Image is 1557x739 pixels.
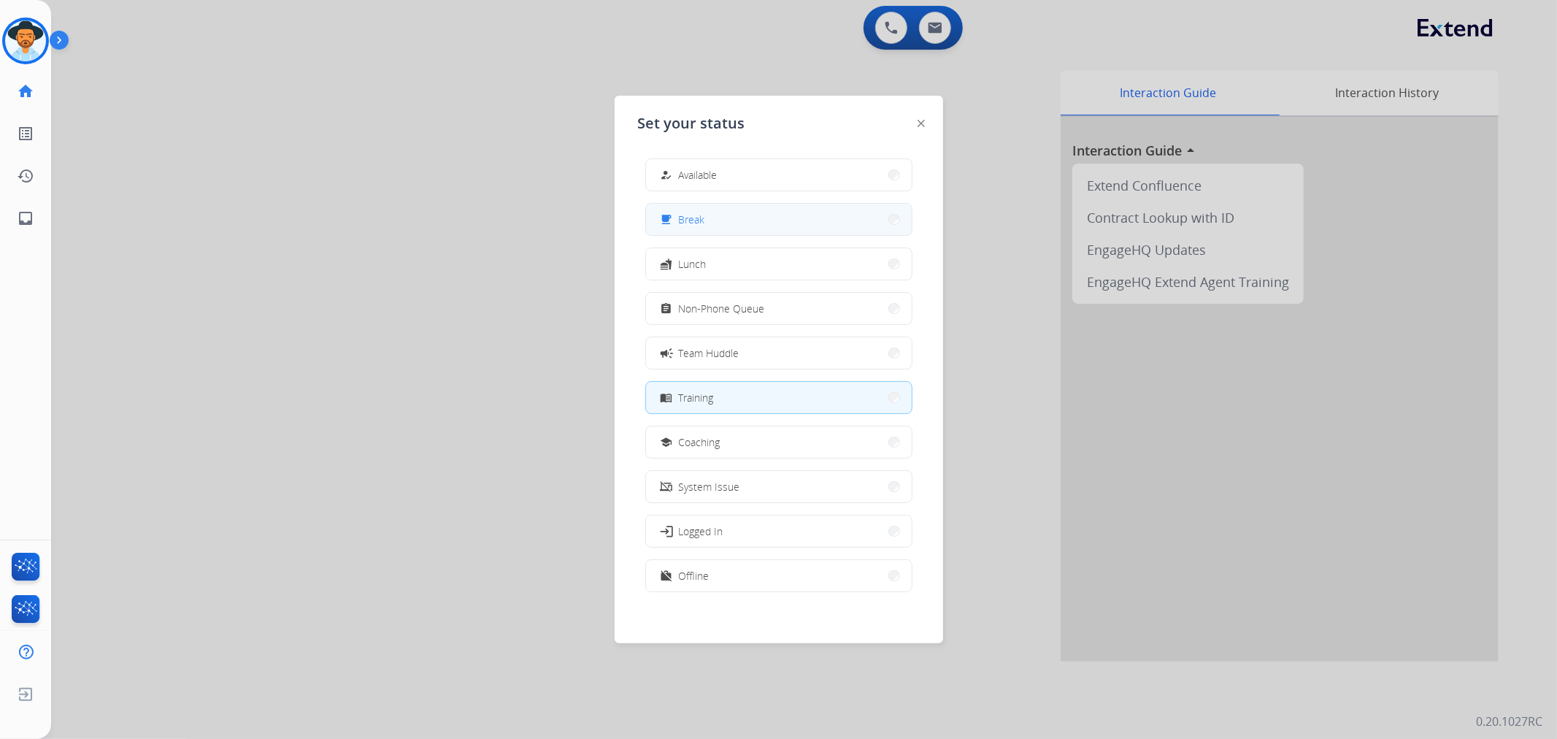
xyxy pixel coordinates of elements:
[1476,713,1542,730] p: 0.20.1027RC
[679,434,720,450] span: Coaching
[679,167,718,183] span: Available
[17,210,34,227] mat-icon: inbox
[646,426,912,458] button: Coaching
[638,113,745,134] span: Set your status
[17,125,34,142] mat-icon: list_alt
[660,258,672,270] mat-icon: fastfood
[660,570,672,582] mat-icon: work_off
[658,345,673,360] mat-icon: campaign
[679,390,714,405] span: Training
[646,293,912,324] button: Non-Phone Queue
[660,169,672,181] mat-icon: how_to_reg
[679,256,707,272] span: Lunch
[679,345,739,361] span: Team Huddle
[660,213,672,226] mat-icon: free_breakfast
[5,20,46,61] img: avatar
[660,391,672,404] mat-icon: menu_book
[646,204,912,235] button: Break
[17,167,34,185] mat-icon: history
[658,524,673,538] mat-icon: login
[660,302,672,315] mat-icon: assignment
[679,524,723,539] span: Logged In
[646,159,912,191] button: Available
[679,212,705,227] span: Break
[646,471,912,502] button: System Issue
[660,436,672,448] mat-icon: school
[646,337,912,369] button: Team Huddle
[646,516,912,547] button: Logged In
[646,382,912,413] button: Training
[646,560,912,591] button: Offline
[17,83,34,100] mat-icon: home
[660,480,672,493] mat-icon: phonelink_off
[918,120,925,127] img: close-button
[646,248,912,280] button: Lunch
[679,479,740,494] span: System Issue
[679,568,710,583] span: Offline
[679,301,765,316] span: Non-Phone Queue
